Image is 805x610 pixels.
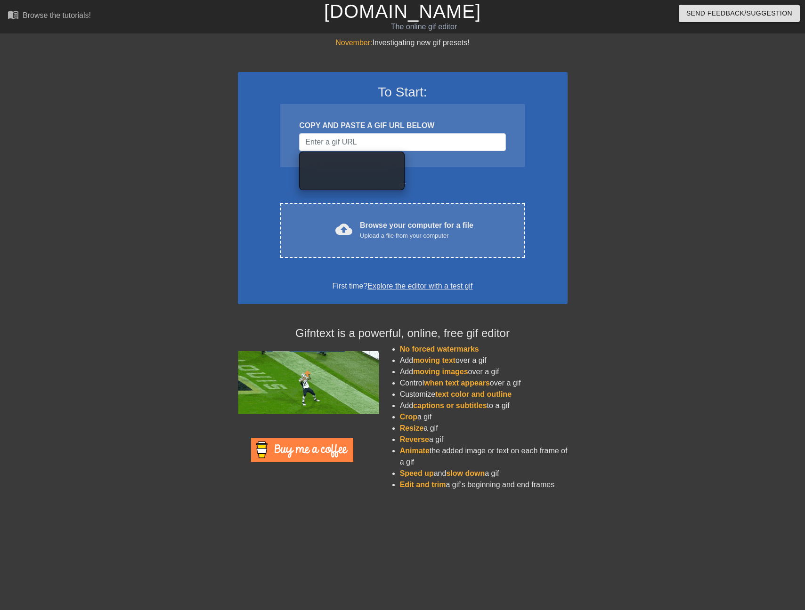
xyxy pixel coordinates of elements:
div: First time? [250,281,555,292]
li: Add to a gif [400,400,568,411]
li: and a gif [400,468,568,479]
li: Control over a gif [400,377,568,389]
span: captions or subtitles [413,401,487,409]
li: Add over a gif [400,355,568,366]
span: text color and outline [435,390,512,398]
span: menu_book [8,9,19,20]
span: cloud_upload [335,221,352,238]
span: Send Feedback/Suggestion [686,8,792,19]
li: a gif [400,434,568,445]
span: Reverse [400,435,429,443]
li: Customize [400,389,568,400]
div: Browse the tutorials! [23,11,91,19]
img: football_small.gif [238,351,379,414]
div: Upload a file from your computer [360,231,473,241]
span: November: [335,39,372,47]
li: Add over a gif [400,366,568,377]
div: COPY AND PASTE A GIF URL BELOW [299,120,505,131]
li: the added image or text on each frame of a gif [400,445,568,468]
span: Animate [400,447,430,455]
div: or [262,179,543,191]
span: slow down [446,469,485,477]
div: The online gif editor [273,21,575,32]
li: a gif [400,411,568,423]
img: Buy Me A Coffee [251,438,353,462]
button: Send Feedback/Suggestion [679,5,800,22]
span: when text appears [424,379,490,387]
span: Edit and trim [400,481,446,489]
h4: Gifntext is a powerful, online, free gif editor [238,327,568,340]
a: [DOMAIN_NAME] [324,1,481,22]
li: a gif's beginning and end frames [400,479,568,490]
div: Investigating new gif presets! [238,37,568,48]
span: No forced watermarks [400,345,479,353]
span: Resize [400,424,424,432]
a: Explore the editor with a test gif [367,282,472,290]
span: moving images [413,368,468,376]
span: Speed up [400,469,434,477]
a: Browse the tutorials! [8,9,91,24]
li: a gif [400,423,568,434]
span: moving text [413,356,455,364]
h3: To Start: [250,84,555,100]
div: Browse your computer for a file [360,220,473,241]
span: Crop [400,413,417,421]
input: Username [299,133,505,151]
